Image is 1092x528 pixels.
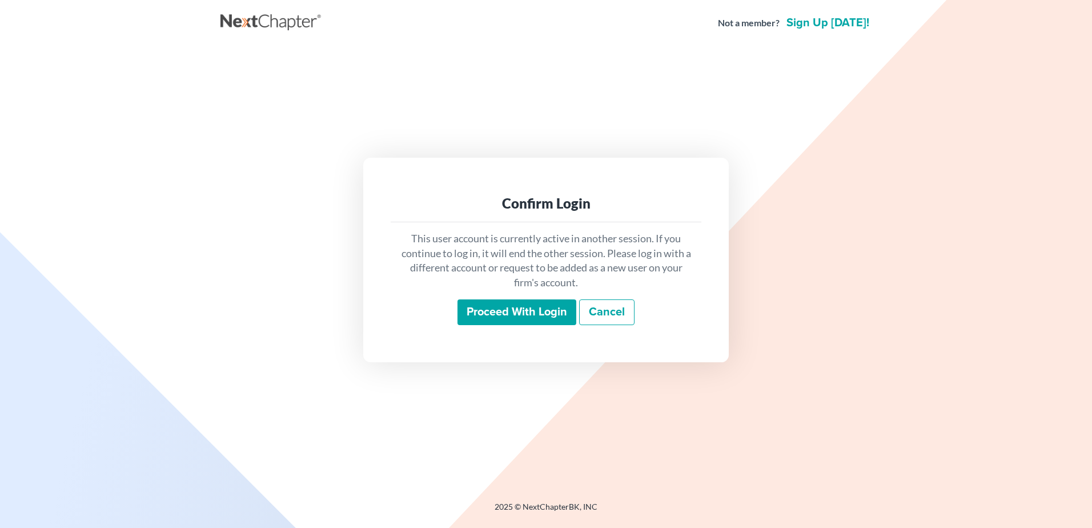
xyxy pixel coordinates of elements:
[400,194,692,213] div: Confirm Login
[220,501,872,522] div: 2025 © NextChapterBK, INC
[784,17,872,29] a: Sign up [DATE]!
[718,17,780,30] strong: Not a member?
[400,231,692,290] p: This user account is currently active in another session. If you continue to log in, it will end ...
[457,299,576,326] input: Proceed with login
[579,299,635,326] a: Cancel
